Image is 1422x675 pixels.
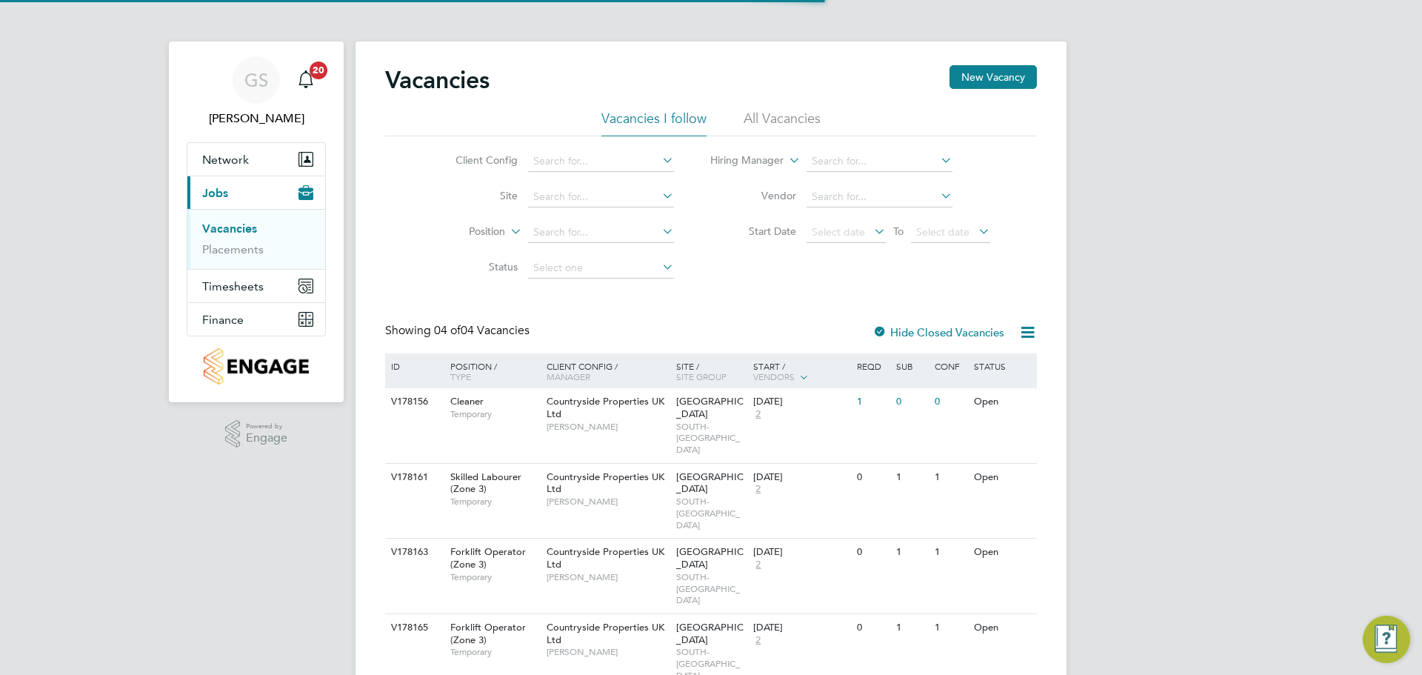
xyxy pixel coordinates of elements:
span: 20 [310,61,327,79]
h2: Vacancies [385,65,490,95]
span: [GEOGRAPHIC_DATA] [676,545,744,571]
label: Hide Closed Vacancies [872,325,1004,339]
label: Vendor [711,189,796,202]
div: [DATE] [753,546,849,559]
div: 0 [931,388,969,416]
span: Countryside Properties UK Ltd [547,395,664,420]
button: Network [187,143,325,176]
nav: Main navigation [169,41,344,402]
span: [GEOGRAPHIC_DATA] [676,621,744,646]
span: Timesheets [202,279,264,293]
div: 1 [931,464,969,491]
div: V178165 [387,614,439,642]
a: GS[PERSON_NAME] [187,56,326,127]
span: Skilled Labourer (Zone 3) [450,470,521,496]
span: Temporary [450,571,539,583]
label: Position [420,225,505,239]
div: Conf [931,353,969,379]
a: Vacancies [202,222,257,236]
span: 04 of [434,323,461,338]
span: Forklift Operator (Zone 3) [450,545,526,571]
span: To [889,222,908,241]
div: Client Config / [543,353,672,389]
span: Temporary [450,646,539,658]
span: Cleaner [450,395,484,408]
span: Powered by [246,420,287,433]
input: Search for... [528,222,674,243]
span: 2 [753,559,763,571]
div: 1 [931,614,969,642]
div: 0 [853,614,892,642]
span: Countryside Properties UK Ltd [547,545,664,571]
label: Start Date [711,225,796,238]
span: Type [450,370,471,382]
span: 2 [753,483,763,496]
span: Temporary [450,408,539,420]
span: Manager [547,370,590,382]
div: V178161 [387,464,439,491]
span: Countryside Properties UK Ltd [547,621,664,646]
div: Reqd [853,353,892,379]
span: SOUTH-[GEOGRAPHIC_DATA] [676,571,747,606]
span: Finance [202,313,244,327]
div: [DATE] [753,471,849,484]
div: 1 [892,614,931,642]
span: 2 [753,408,763,421]
div: 1 [892,464,931,491]
div: 0 [853,464,892,491]
span: [PERSON_NAME] [547,421,669,433]
span: [PERSON_NAME] [547,496,669,508]
input: Search for... [807,151,952,172]
div: Site / [672,353,750,389]
span: GS [244,70,268,90]
span: Gurraj Singh [187,110,326,127]
div: 1 [931,539,969,566]
span: Jobs [202,186,228,200]
label: Status [433,260,518,273]
span: Countryside Properties UK Ltd [547,470,664,496]
span: Site Group [676,370,727,382]
div: Jobs [187,209,325,269]
label: Hiring Manager [698,153,784,168]
li: Vacancies I follow [601,110,707,136]
button: Finance [187,303,325,336]
div: 0 [853,539,892,566]
span: Forklift Operator (Zone 3) [450,621,526,646]
div: Position / [439,353,543,389]
div: 1 [892,539,931,566]
label: Site [433,189,518,202]
input: Select one [528,258,674,279]
span: SOUTH-[GEOGRAPHIC_DATA] [676,496,747,531]
span: Select date [916,225,969,239]
button: New Vacancy [949,65,1037,89]
div: Open [970,539,1035,566]
span: SOUTH-[GEOGRAPHIC_DATA] [676,421,747,456]
button: Engage Resource Center [1363,616,1410,663]
label: Client Config [433,153,518,167]
div: V178156 [387,388,439,416]
div: ID [387,353,439,379]
div: V178163 [387,539,439,566]
div: 0 [892,388,931,416]
span: Select date [812,225,865,239]
li: All Vacancies [744,110,821,136]
span: 2 [753,634,763,647]
a: Go to home page [187,348,326,385]
div: [DATE] [753,622,849,634]
a: Placements [202,242,264,256]
button: Timesheets [187,270,325,302]
a: Powered byEngage [225,420,288,448]
span: [GEOGRAPHIC_DATA] [676,470,744,496]
div: Sub [892,353,931,379]
div: Start / [750,353,853,390]
div: Showing [385,323,533,339]
span: Vendors [753,370,795,382]
div: Open [970,464,1035,491]
span: Temporary [450,496,539,508]
div: Status [970,353,1035,379]
button: Jobs [187,176,325,209]
img: countryside-properties-logo-retina.png [204,348,308,385]
span: 04 Vacancies [434,323,530,338]
span: [GEOGRAPHIC_DATA] [676,395,744,420]
div: Open [970,388,1035,416]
